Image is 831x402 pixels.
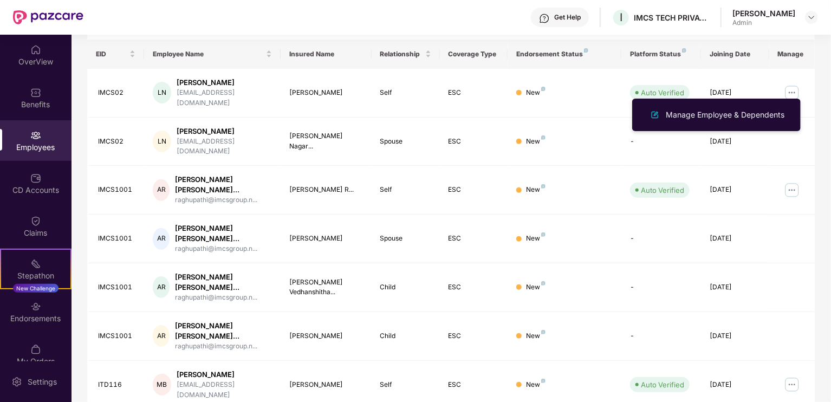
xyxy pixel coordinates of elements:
div: Auto Verified [641,185,684,196]
td: - [621,263,701,312]
div: LN [153,82,171,103]
div: [EMAIL_ADDRESS][DOMAIN_NAME] [177,380,272,400]
div: IMCS02 [98,137,135,147]
img: svg+xml;base64,PHN2ZyBpZD0iQ2xhaW0iIHhtbG5zPSJodHRwOi8vd3d3LnczLm9yZy8yMDAwL3N2ZyIgd2lkdGg9IjIwIi... [30,216,41,226]
div: Platform Status [630,50,692,59]
div: IMCS TECH PRIVATE LIMITED [634,12,710,23]
div: ESC [449,185,499,195]
td: - [621,118,701,166]
img: svg+xml;base64,PHN2ZyB4bWxucz0iaHR0cDovL3d3dy53My5vcmcvMjAwMC9zdmciIHhtbG5zOnhsaW5rPSJodHRwOi8vd3... [648,108,661,121]
div: [PERSON_NAME] [732,8,795,18]
div: [DATE] [710,331,761,341]
div: ESC [449,137,499,147]
div: IMCS1001 [98,185,135,195]
div: IMCS1001 [98,234,135,244]
div: [DATE] [710,282,761,293]
div: [PERSON_NAME] [289,234,363,244]
img: svg+xml;base64,PHN2ZyBpZD0iU2V0dGluZy0yMHgyMCIgeG1sbnM9Imh0dHA6Ly93d3cudzMub3JnLzIwMDAvc3ZnIiB3aW... [11,377,22,387]
div: AR [153,228,170,250]
div: [PERSON_NAME] [PERSON_NAME]... [175,272,272,293]
div: IMCS02 [98,88,135,98]
div: LN [153,131,171,152]
div: [PERSON_NAME] [177,369,272,380]
div: ESC [449,282,499,293]
div: [PERSON_NAME] [PERSON_NAME]... [175,321,272,341]
div: [PERSON_NAME] [289,380,363,390]
span: I [620,11,622,24]
th: Manage [769,40,815,69]
img: svg+xml;base64,PHN2ZyBpZD0iSG9tZSIgeG1sbnM9Imh0dHA6Ly93d3cudzMub3JnLzIwMDAvc3ZnIiB3aWR0aD0iMjAiIG... [30,44,41,55]
div: Manage Employee & Dependents [664,109,787,121]
div: Endorsement Status [516,50,613,59]
div: New [526,185,546,195]
img: svg+xml;base64,PHN2ZyB4bWxucz0iaHR0cDovL3d3dy53My5vcmcvMjAwMC9zdmciIHdpZHRoPSI4IiBoZWlnaHQ9IjgiIH... [541,135,546,140]
img: svg+xml;base64,PHN2ZyBpZD0iSGVscC0zMngzMiIgeG1sbnM9Imh0dHA6Ly93d3cudzMub3JnLzIwMDAvc3ZnIiB3aWR0aD... [539,13,550,24]
div: AR [153,276,170,298]
div: Auto Verified [641,379,684,390]
div: New [526,380,546,390]
img: manageButton [783,376,801,393]
div: Self [380,185,431,195]
div: IMCS1001 [98,331,135,341]
img: svg+xml;base64,PHN2ZyBpZD0iRHJvcGRvd24tMzJ4MzIiIHhtbG5zPSJodHRwOi8vd3d3LnczLm9yZy8yMDAwL3N2ZyIgd2... [807,13,816,22]
div: MB [153,374,171,395]
img: manageButton [783,84,801,101]
div: [PERSON_NAME] Vedhanshitha... [289,277,363,298]
div: New [526,137,546,147]
div: Child [380,282,431,293]
div: New [526,282,546,293]
div: [PERSON_NAME] [289,88,363,98]
img: svg+xml;base64,PHN2ZyB4bWxucz0iaHR0cDovL3d3dy53My5vcmcvMjAwMC9zdmciIHdpZHRoPSI4IiBoZWlnaHQ9IjgiIH... [541,232,546,237]
div: ESC [449,88,499,98]
img: svg+xml;base64,PHN2ZyB4bWxucz0iaHR0cDovL3d3dy53My5vcmcvMjAwMC9zdmciIHdpZHRoPSIyMSIgaGVpZ2h0PSIyMC... [30,258,41,269]
div: ITD116 [98,380,135,390]
th: Relationship [372,40,440,69]
div: Self [380,380,431,390]
img: manageButton [783,181,801,199]
div: [PERSON_NAME] [177,126,272,137]
div: ESC [449,380,499,390]
div: New [526,331,546,341]
img: svg+xml;base64,PHN2ZyB4bWxucz0iaHR0cDovL3d3dy53My5vcmcvMjAwMC9zdmciIHdpZHRoPSI4IiBoZWlnaHQ9IjgiIH... [541,87,546,91]
img: svg+xml;base64,PHN2ZyBpZD0iRW5kb3JzZW1lbnRzIiB4bWxucz0iaHR0cDovL3d3dy53My5vcmcvMjAwMC9zdmciIHdpZH... [30,301,41,312]
div: Child [380,331,431,341]
span: Employee Name [153,50,264,59]
th: Coverage Type [440,40,508,69]
div: Settings [24,377,60,387]
div: IMCS1001 [98,282,135,293]
img: svg+xml;base64,PHN2ZyB4bWxucz0iaHR0cDovL3d3dy53My5vcmcvMjAwMC9zdmciIHdpZHRoPSI4IiBoZWlnaHQ9IjgiIH... [682,48,686,53]
div: raghupathi@imcsgroup.n... [175,293,272,303]
img: svg+xml;base64,PHN2ZyB4bWxucz0iaHR0cDovL3d3dy53My5vcmcvMjAwMC9zdmciIHdpZHRoPSI4IiBoZWlnaHQ9IjgiIH... [541,184,546,189]
div: New Challenge [13,284,59,293]
div: [DATE] [710,380,761,390]
div: Spouse [380,234,431,244]
th: Joining Date [701,40,769,69]
div: Auto Verified [641,87,684,98]
div: AR [153,325,170,347]
img: svg+xml;base64,PHN2ZyBpZD0iRW1wbG95ZWVzIiB4bWxucz0iaHR0cDovL3d3dy53My5vcmcvMjAwMC9zdmciIHdpZHRoPS... [30,130,41,141]
div: Stepathon [1,270,70,281]
div: [EMAIL_ADDRESS][DOMAIN_NAME] [177,88,272,108]
div: New [526,88,546,98]
div: [PERSON_NAME] [177,77,272,88]
div: [DATE] [710,234,761,244]
div: AR [153,179,170,201]
div: [PERSON_NAME] [PERSON_NAME]... [175,223,272,244]
div: New [526,234,546,244]
td: - [621,312,701,361]
img: svg+xml;base64,PHN2ZyBpZD0iTXlfT3JkZXJzIiBkYXRhLW5hbWU9Ik15IE9yZGVycyIgeG1sbnM9Imh0dHA6Ly93d3cudz... [30,344,41,355]
th: Employee Name [144,40,281,69]
div: Spouse [380,137,431,147]
div: Self [380,88,431,98]
th: EID [87,40,144,69]
div: [PERSON_NAME] [289,331,363,341]
div: [PERSON_NAME] [PERSON_NAME]... [175,174,272,195]
div: ESC [449,331,499,341]
div: Admin [732,18,795,27]
div: raghupathi@imcsgroup.n... [175,341,272,352]
div: raghupathi@imcsgroup.n... [175,244,272,254]
img: New Pazcare Logo [13,10,83,24]
img: svg+xml;base64,PHN2ZyB4bWxucz0iaHR0cDovL3d3dy53My5vcmcvMjAwMC9zdmciIHdpZHRoPSI4IiBoZWlnaHQ9IjgiIH... [541,330,546,334]
img: svg+xml;base64,PHN2ZyB4bWxucz0iaHR0cDovL3d3dy53My5vcmcvMjAwMC9zdmciIHdpZHRoPSI4IiBoZWlnaHQ9IjgiIH... [541,379,546,383]
div: [PERSON_NAME] Nagar... [289,131,363,152]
